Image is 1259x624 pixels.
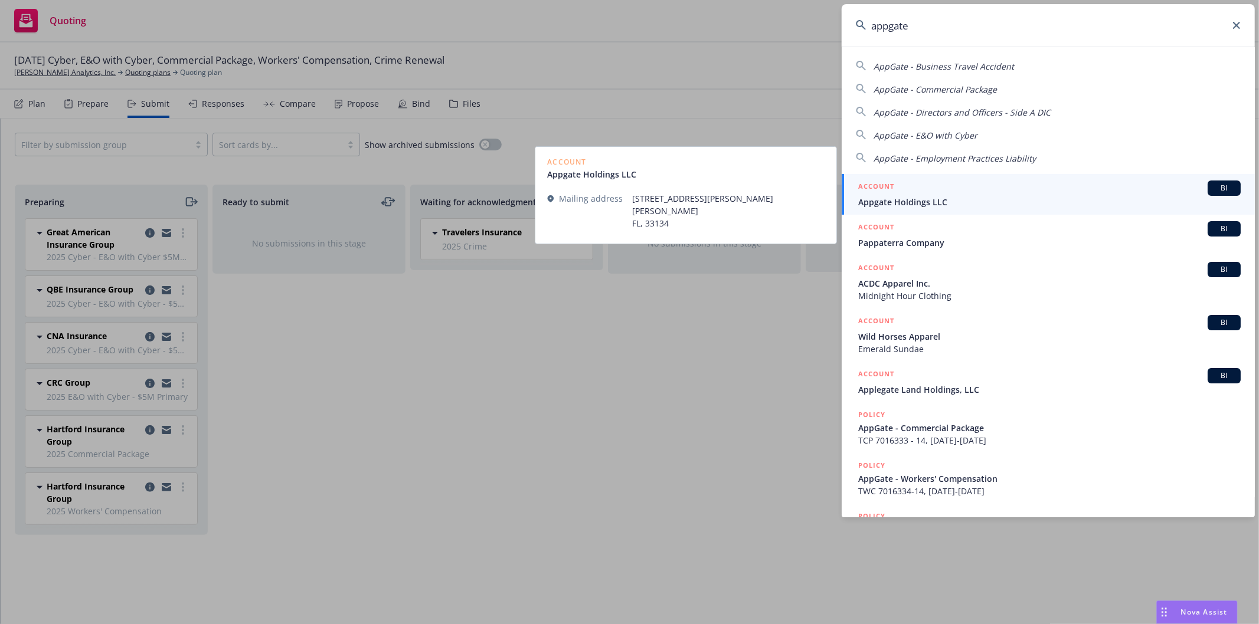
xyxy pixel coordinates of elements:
a: ACCOUNTBIACDC Apparel Inc.Midnight Hour Clothing [842,255,1255,308]
span: ACDC Apparel Inc. [858,277,1241,290]
a: ACCOUNTBIAppgate Holdings LLC [842,174,1255,215]
span: AppGate - Commercial Package [874,84,997,95]
span: Appgate Holdings LLC [858,196,1241,208]
span: AppGate - E&O with Cyber [874,130,977,141]
span: Applegate Land Holdings, LLC [858,383,1241,396]
span: Pappaterra Company [858,237,1241,249]
span: AppGate - Business Travel Accident [874,61,1014,72]
a: POLICYAppGate - Workers' CompensationTWC 7016334-14, [DATE]-[DATE] [842,453,1255,504]
h5: ACCOUNT [858,315,894,329]
span: BI [1212,183,1236,193]
span: BI [1212,370,1236,381]
a: ACCOUNTBIWild Horses ApparelEmerald Sundae [842,308,1255,362]
a: POLICY [842,504,1255,554]
h5: POLICY [858,409,885,421]
h5: ACCOUNT [858,180,894,195]
span: Emerald Sundae [858,343,1241,355]
div: Drag to move [1157,601,1172,623]
span: AppGate - Commercial Package [858,422,1241,434]
span: TCP 7016333 - 14, [DATE]-[DATE] [858,434,1241,446]
span: BI [1212,317,1236,328]
a: ACCOUNTBIApplegate Land Holdings, LLC [842,362,1255,402]
h5: ACCOUNT [858,262,894,276]
span: BI [1212,264,1236,275]
h5: ACCOUNT [858,368,894,382]
a: POLICYAppGate - Commercial PackageTCP 7016333 - 14, [DATE]-[DATE] [842,402,1255,453]
span: TWC 7016334-14, [DATE]-[DATE] [858,485,1241,497]
span: AppGate - Directors and Officers - Side A DIC [874,107,1051,118]
h5: POLICY [858,510,885,522]
span: Wild Horses Apparel [858,330,1241,343]
h5: POLICY [858,459,885,471]
span: AppGate - Employment Practices Liability [874,153,1036,164]
span: BI [1212,224,1236,234]
input: Search... [842,4,1255,47]
span: Nova Assist [1181,607,1228,617]
h5: ACCOUNT [858,221,894,235]
button: Nova Assist [1156,600,1238,624]
a: ACCOUNTBIPappaterra Company [842,215,1255,255]
span: Midnight Hour Clothing [858,290,1241,302]
span: AppGate - Workers' Compensation [858,472,1241,485]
